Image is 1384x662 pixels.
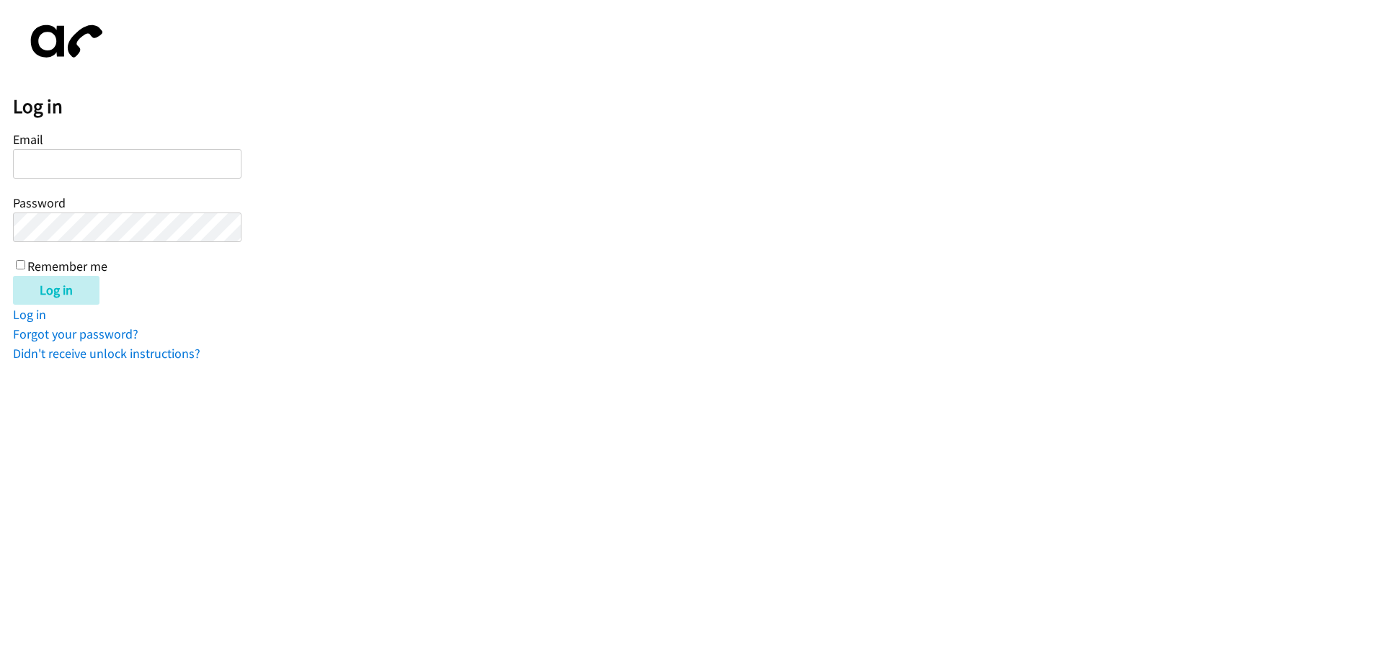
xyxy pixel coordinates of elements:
[13,276,99,305] input: Log in
[13,131,43,148] label: Email
[13,306,46,323] a: Log in
[27,258,107,274] label: Remember me
[13,345,200,362] a: Didn't receive unlock instructions?
[13,194,66,211] label: Password
[13,13,114,70] img: aphone-8a226864a2ddd6a5e75d1ebefc011f4aa8f32683c2d82f3fb0802fe031f96514.svg
[13,94,1384,119] h2: Log in
[13,326,138,342] a: Forgot your password?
